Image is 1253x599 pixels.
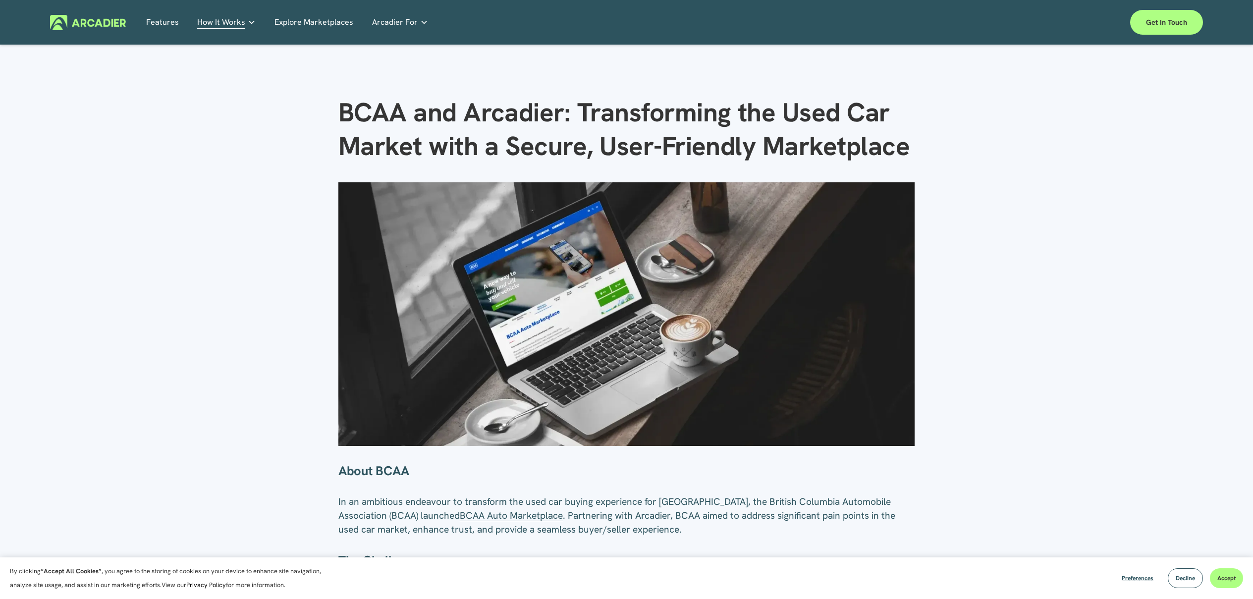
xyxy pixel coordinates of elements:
a: folder dropdown [372,15,428,30]
span: How It Works [197,15,245,29]
a: Explore Marketplaces [274,15,353,30]
span: . Partnering with Arcadier, BCAA aimed to address significant pain points in the used car market,... [338,509,898,536]
h1: BCAA and Arcadier: Transforming the Used Car Market with a Secure, User-Friendly Marketplace [338,96,915,163]
a: Features [146,15,179,30]
p: By clicking , you agree to the storing of cookies on your device to enhance site navigation, anal... [10,564,332,592]
strong: The Challenge [338,552,419,569]
a: BCAA Auto Marketplace [460,509,563,522]
img: Arcadier [50,15,126,30]
button: Decline [1168,568,1203,588]
a: Get in touch [1130,10,1203,35]
span: Arcadier For [372,15,418,29]
span: Decline [1176,574,1195,582]
strong: “Accept All Cookies” [41,567,102,575]
span: Preferences [1122,574,1153,582]
a: folder dropdown [197,15,256,30]
a: Privacy Policy [186,581,226,589]
button: Accept [1210,568,1243,588]
span: In an ambitious endeavour to transform the used car buying experience for [GEOGRAPHIC_DATA], the ... [338,495,893,522]
strong: About BCAA [338,462,409,479]
button: Preferences [1114,568,1161,588]
span: Accept [1217,574,1236,582]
